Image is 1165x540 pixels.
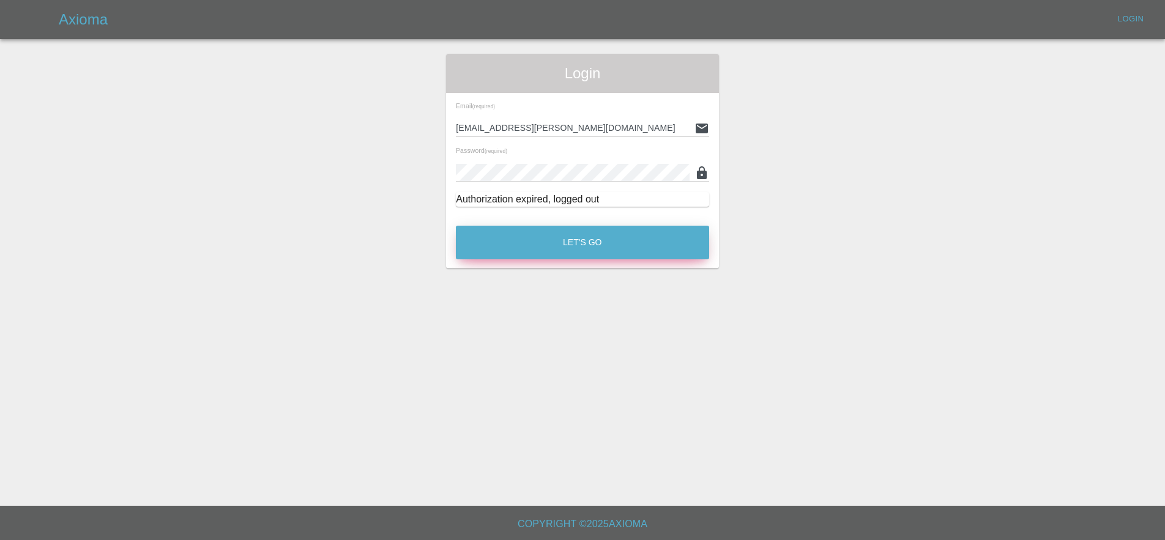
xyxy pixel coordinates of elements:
small: (required) [485,149,507,154]
span: Login [456,64,709,83]
div: Authorization expired, logged out [456,192,709,207]
small: (required) [472,104,495,109]
span: Email [456,102,495,109]
span: Password [456,147,507,154]
h6: Copyright © 2025 Axioma [10,516,1155,533]
button: Let's Go [456,226,709,259]
a: Login [1111,10,1150,29]
h5: Axioma [59,10,108,29]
